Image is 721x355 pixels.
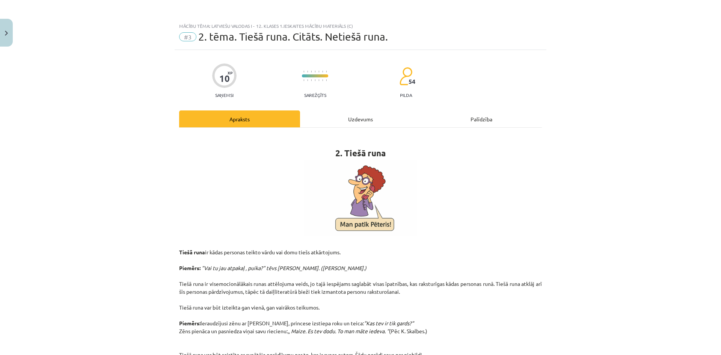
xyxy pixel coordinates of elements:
p: Sarežģīts [304,92,326,98]
strong: 2. Tiešā runa [335,148,386,159]
div: 10 [219,73,230,84]
img: icon-short-line-57e1e144782c952c97e751825c79c345078a6d821885a25fce030b3d8c18986b.svg [307,71,308,73]
img: icon-short-line-57e1e144782c952c97e751825c79c345078a6d821885a25fce030b3d8c18986b.svg [322,71,323,73]
div: Apraksts [179,110,300,127]
img: icon-short-line-57e1e144782c952c97e751825c79c345078a6d821885a25fce030b3d8c18986b.svg [307,79,308,81]
img: icon-short-line-57e1e144782c952c97e751825c79c345078a6d821885a25fce030b3d8c18986b.svg [311,79,312,81]
div: Mācību tēma: Latviešu valodas i - 12. klases 1.ieskaites mācību materiāls (c) [179,23,542,29]
span: XP [228,71,232,75]
img: icon-short-line-57e1e144782c952c97e751825c79c345078a6d821885a25fce030b3d8c18986b.svg [326,71,327,73]
p: Saņemsi [212,92,237,98]
em: , Maize. Es tev dodu. To man māte iedeva. ” [289,328,389,334]
span: 54 [409,78,415,85]
strong: Piemērs: [179,264,201,271]
em: "Kas tev ir tik gards?" [364,320,414,326]
p: pilda [400,92,412,98]
div: Uzdevums [300,110,421,127]
u: , [288,328,289,334]
strong: Piemērs: [179,320,201,326]
img: students-c634bb4e5e11cddfef0936a35e636f08e4e9abd3cc4e673bd6f9a4125e45ecb1.svg [399,67,412,86]
img: icon-short-line-57e1e144782c952c97e751825c79c345078a6d821885a25fce030b3d8c18986b.svg [326,79,327,81]
em: ”Vai tu jau atpakaļ , puika?” tēvs [PERSON_NAME]. ([PERSON_NAME].) [202,264,367,271]
img: icon-short-line-57e1e144782c952c97e751825c79c345078a6d821885a25fce030b3d8c18986b.svg [315,79,315,81]
span: #3 [179,32,196,41]
div: Palīdzība [421,110,542,127]
img: icon-close-lesson-0947bae3869378f0d4975bcd49f059093ad1ed9edebbc8119c70593378902aed.svg [5,31,8,36]
span: 2. tēma. Tiešā runa. Citāts. Netiešā runa. [198,30,388,43]
img: icon-short-line-57e1e144782c952c97e751825c79c345078a6d821885a25fce030b3d8c18986b.svg [311,71,312,73]
strong: Tiešā runa [179,249,205,255]
img: icon-short-line-57e1e144782c952c97e751825c79c345078a6d821885a25fce030b3d8c18986b.svg [315,71,315,73]
img: icon-short-line-57e1e144782c952c97e751825c79c345078a6d821885a25fce030b3d8c18986b.svg [322,79,323,81]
